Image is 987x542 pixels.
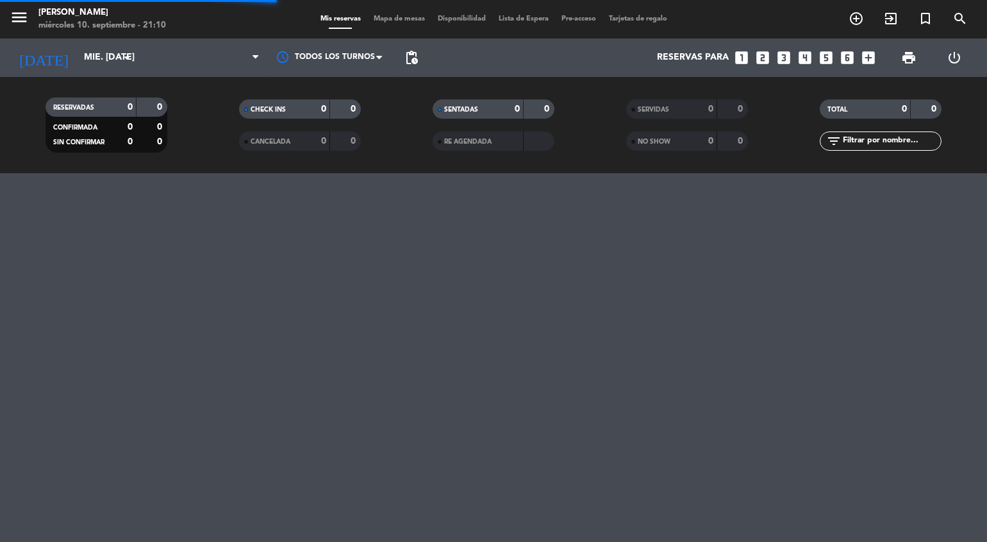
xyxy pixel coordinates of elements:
i: add_box [860,49,877,66]
span: NO SHOW [638,139,670,145]
strong: 0 [157,137,165,146]
i: power_settings_new [947,50,962,65]
i: menu [10,8,29,27]
span: CHECK INS [251,106,286,113]
i: filter_list [826,133,842,149]
span: Mapa de mesas [367,15,431,22]
span: print [901,50,916,65]
i: looks_two [754,49,771,66]
i: search [952,11,968,26]
i: looks_6 [839,49,856,66]
strong: 0 [128,123,133,131]
span: pending_actions [404,50,419,65]
span: SIN CONFIRMAR [53,139,104,146]
div: LOG OUT [932,38,977,77]
span: Tarjetas de regalo [602,15,674,22]
span: CONFIRMADA [53,124,97,131]
strong: 0 [128,137,133,146]
button: menu [10,8,29,31]
span: SERVIDAS [638,106,669,113]
i: [DATE] [10,44,78,72]
strong: 0 [515,105,520,114]
div: miércoles 10. septiembre - 21:10 [38,19,166,32]
strong: 0 [321,137,326,146]
span: RESERVADAS [53,105,94,111]
i: looks_4 [797,49,813,66]
span: CANCELADA [251,139,290,145]
strong: 0 [128,103,133,112]
strong: 0 [157,123,165,131]
i: looks_5 [818,49,834,66]
i: exit_to_app [883,11,899,26]
span: SENTADAS [444,106,478,113]
input: Filtrar por nombre... [842,134,941,148]
i: looks_one [733,49,750,66]
span: TOTAL [827,106,847,113]
strong: 0 [544,105,552,114]
strong: 0 [351,105,358,114]
strong: 0 [902,105,907,114]
i: arrow_drop_down [119,50,135,65]
i: looks_3 [775,49,792,66]
span: Disponibilidad [431,15,492,22]
strong: 0 [931,105,939,114]
span: Mis reservas [314,15,367,22]
strong: 0 [708,105,713,114]
strong: 0 [351,137,358,146]
span: Lista de Espera [492,15,555,22]
strong: 0 [321,105,326,114]
i: add_circle_outline [849,11,864,26]
span: Reservas para [657,53,729,63]
strong: 0 [738,105,745,114]
strong: 0 [708,137,713,146]
span: Pre-acceso [555,15,602,22]
span: RE AGENDADA [444,139,492,145]
strong: 0 [738,137,745,146]
div: [PERSON_NAME] [38,6,166,19]
strong: 0 [157,103,165,112]
i: turned_in_not [918,11,933,26]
